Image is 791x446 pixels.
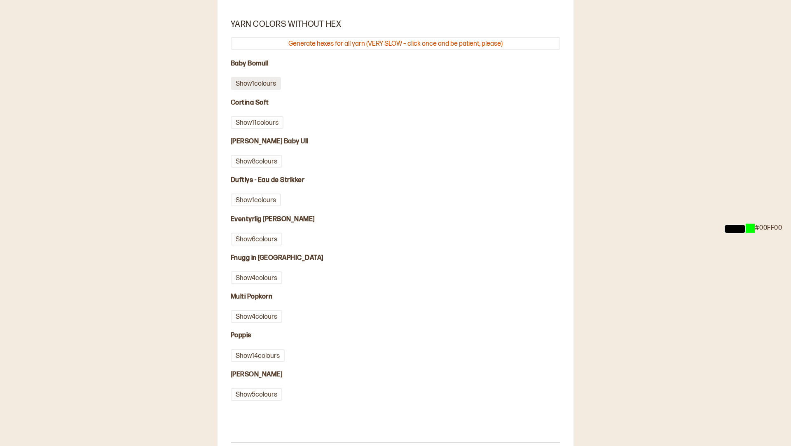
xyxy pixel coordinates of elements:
[231,332,560,340] h4: Poppis
[231,388,282,401] button: Show5colours
[231,37,560,50] button: Generate hexes for all yarn (VERY SLOW – click once and be patient, please)
[231,116,283,129] button: Show11colours
[231,254,560,263] h4: Fnugg in [GEOGRAPHIC_DATA]
[231,271,282,284] button: Show4colours
[231,310,282,323] button: Show4colours
[231,371,560,379] h4: [PERSON_NAME]
[231,20,560,29] h3: Yarn colors without hex
[231,77,281,90] button: Show1colours
[231,99,560,107] h4: Cortina Soft
[231,155,282,168] button: Show8colours
[231,138,560,146] h4: [PERSON_NAME] Baby Ull
[231,60,560,68] h4: Baby Bomull
[231,194,281,206] button: Show1colours
[231,293,560,301] h4: Multi Popkorn
[231,349,285,362] button: Show14colours
[231,176,560,185] h4: Duftlys - Eau de Strikker
[755,224,782,233] p: #00FF00
[231,215,560,224] h4: Eventyrlig [PERSON_NAME]
[231,233,282,245] button: Show6colours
